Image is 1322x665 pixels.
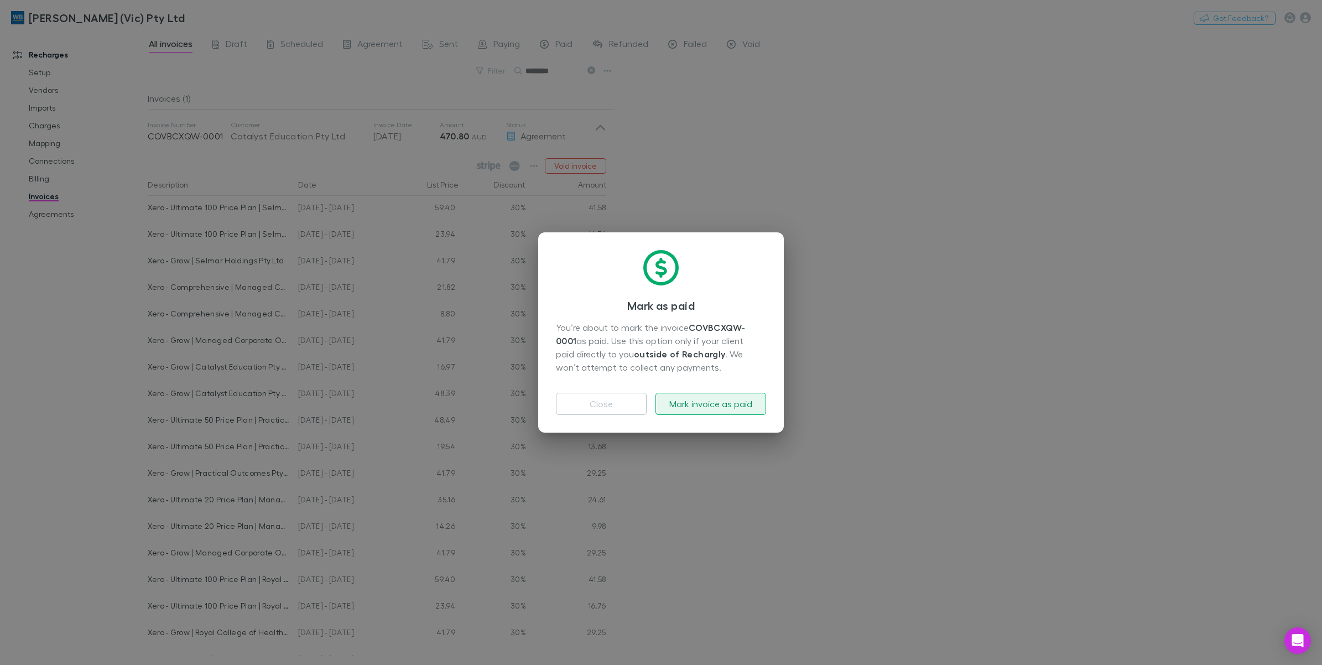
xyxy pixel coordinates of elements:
button: Mark invoice as paid [655,393,766,415]
h3: Mark as paid [556,299,766,312]
strong: outside of Rechargly [634,349,725,360]
div: Open Intercom Messenger [1284,627,1311,654]
div: You’re about to mark the invoice as paid. Use this option only if your client paid directly to yo... [556,321,766,375]
button: Close [556,393,647,415]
